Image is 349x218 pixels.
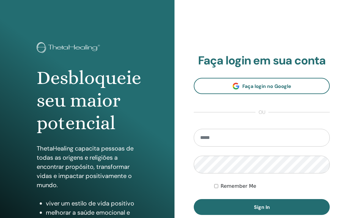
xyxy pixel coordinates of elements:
h2: Faça login em sua conta [194,54,330,68]
span: ou [255,109,268,116]
p: ThetaHealing capacita pessoas de todas as origens e religiões a encontrar propósito, transformar ... [37,144,138,190]
button: Sign In [194,199,330,215]
a: Faça login no Google [194,78,330,94]
span: Faça login no Google [242,83,291,89]
label: Remember Me [221,183,256,190]
li: viver um estilo de vida positivo [46,199,138,208]
span: Sign In [254,204,270,210]
div: Keep me authenticated indefinitely or until I manually logout [214,183,330,190]
h1: Desbloqueie seu maior potencial [37,67,138,135]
